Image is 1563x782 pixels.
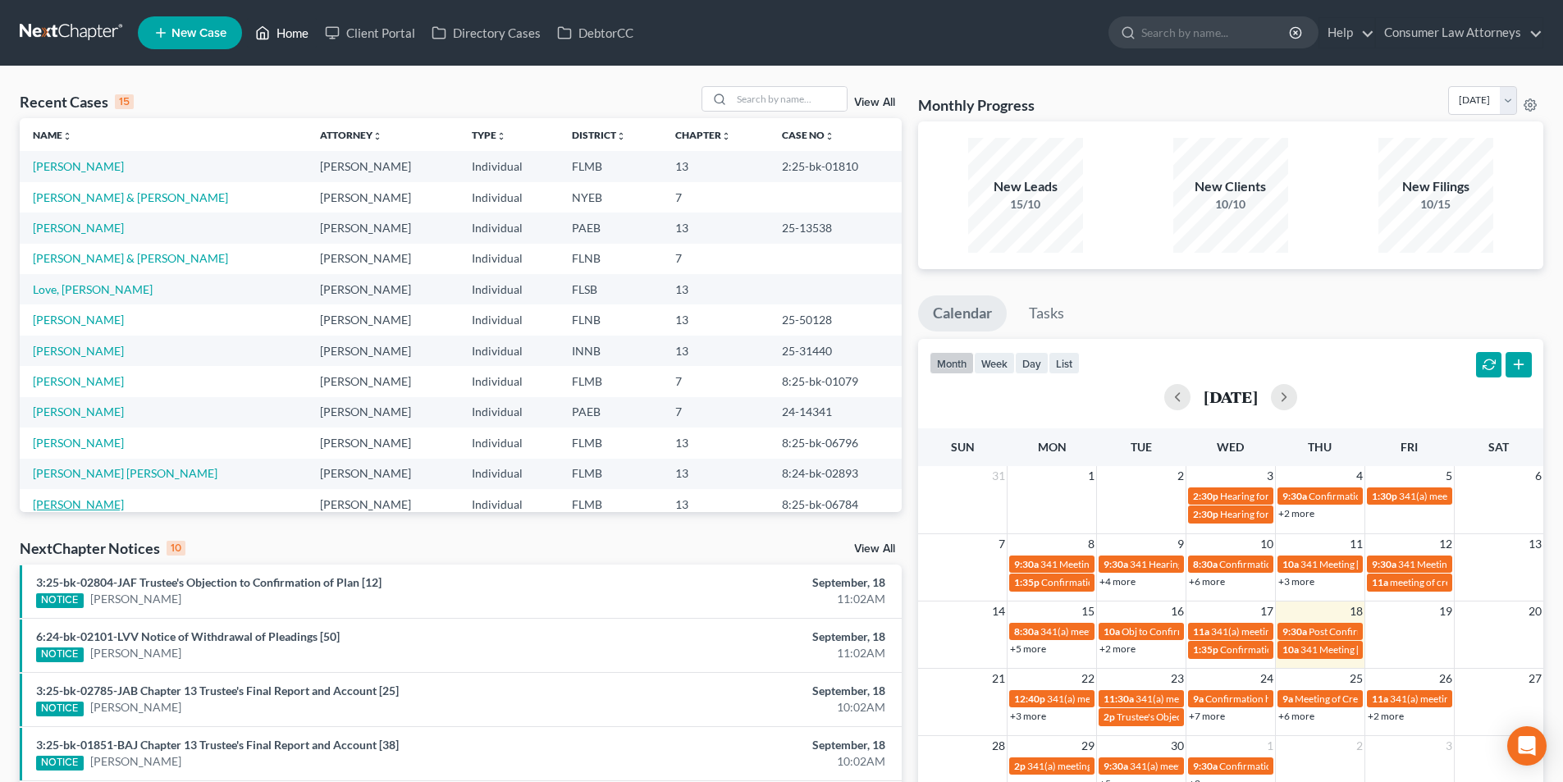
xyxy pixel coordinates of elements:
a: [PERSON_NAME] [33,436,124,450]
div: 10/15 [1378,196,1493,213]
td: 13 [662,459,769,489]
td: Individual [459,489,559,519]
i: unfold_more [496,131,506,141]
td: FLNB [559,244,663,274]
span: Thu [1308,440,1332,454]
span: 28 [990,736,1007,756]
a: [PERSON_NAME] [33,405,124,418]
span: 1:30p [1372,490,1397,502]
span: 24 [1259,669,1275,688]
td: Individual [459,397,559,428]
button: week [974,352,1015,374]
span: 2 [1355,736,1364,756]
i: unfold_more [825,131,834,141]
td: 7 [662,244,769,274]
td: [PERSON_NAME] [307,274,459,304]
span: 15 [1080,601,1096,621]
a: Directory Cases [423,18,549,48]
a: 3:25-bk-02804-JAF Trustee's Objection to Confirmation of Plan [12] [36,575,382,589]
td: 7 [662,366,769,396]
a: Consumer Law Attorneys [1376,18,1542,48]
td: Individual [459,428,559,458]
td: [PERSON_NAME] [307,459,459,489]
a: Tasks [1014,295,1079,332]
span: 21 [990,669,1007,688]
button: month [930,352,974,374]
a: Calendar [918,295,1007,332]
div: September, 18 [613,574,885,591]
a: [PERSON_NAME] & [PERSON_NAME] [33,190,228,204]
div: 15 [115,94,134,109]
a: [PERSON_NAME] [33,344,124,358]
span: 12 [1437,534,1454,554]
span: 341(a) meeting for [PERSON_NAME] [1390,693,1548,705]
span: 9:30a [1104,760,1128,772]
td: FLMB [559,459,663,489]
span: 11:30a [1104,693,1134,705]
span: 9:30a [1372,558,1396,570]
a: +2 more [1278,507,1314,519]
span: Obj to Confirmation [PERSON_NAME] [1122,625,1287,638]
td: Individual [459,304,559,335]
a: +2 more [1099,643,1136,655]
span: 341(a) meeting for [PERSON_NAME] [1399,490,1557,502]
span: 341 Hearing for [PERSON_NAME], [GEOGRAPHIC_DATA] [1130,558,1380,570]
span: 10 [1259,534,1275,554]
td: 7 [662,397,769,428]
a: [PERSON_NAME] [90,591,181,607]
a: Case Nounfold_more [782,129,834,141]
span: 2p [1014,760,1026,772]
td: PAEB [559,397,663,428]
button: day [1015,352,1049,374]
div: New Clients [1173,177,1288,196]
div: 15/10 [968,196,1083,213]
span: 4 [1355,466,1364,486]
td: 13 [662,428,769,458]
a: +5 more [1010,643,1046,655]
span: Fri [1401,440,1418,454]
td: [PERSON_NAME] [307,182,459,213]
a: 3:25-bk-02785-JAB Chapter 13 Trustee's Final Report and Account [25] [36,684,399,697]
a: [PERSON_NAME] [33,374,124,388]
div: New Leads [968,177,1083,196]
td: 2:25-bk-01810 [769,151,902,181]
span: 8 [1086,534,1096,554]
span: Confirmation hearing for [DEMOGRAPHIC_DATA][PERSON_NAME] [1205,693,1500,705]
a: DebtorCC [549,18,642,48]
div: NOTICE [36,756,84,771]
span: 9a [1193,693,1204,705]
span: 2:30p [1193,508,1218,520]
div: 10:02AM [613,699,885,716]
input: Search by name... [732,87,847,111]
span: 7 [997,534,1007,554]
span: 10a [1104,625,1120,638]
span: 26 [1437,669,1454,688]
i: unfold_more [721,131,731,141]
span: 341(a) meeting of creditors for [PERSON_NAME] [1047,693,1257,705]
td: 25-50128 [769,304,902,335]
a: View All [854,97,895,108]
a: 3:25-bk-01851-BAJ Chapter 13 Trustee's Final Report and Account [38] [36,738,399,752]
div: 10 [167,541,185,556]
h2: [DATE] [1204,388,1258,405]
span: 1:35p [1014,576,1040,588]
td: Individual [459,336,559,366]
td: 24-14341 [769,397,902,428]
a: [PERSON_NAME] [90,645,181,661]
span: Meeting of Creditors for [PERSON_NAME] [1295,693,1477,705]
span: 11a [1372,693,1388,705]
span: 341(a) meeting for [PERSON_NAME] [1136,693,1294,705]
td: 8:24-bk-02893 [769,459,902,489]
td: 8:25-bk-06784 [769,489,902,519]
a: +4 more [1099,575,1136,588]
span: 20 [1527,601,1543,621]
a: Client Portal [317,18,423,48]
span: 30 [1169,736,1186,756]
span: 16 [1169,601,1186,621]
span: 14 [990,601,1007,621]
a: +3 more [1010,710,1046,722]
a: [PERSON_NAME] [33,313,124,327]
td: PAEB [559,213,663,243]
i: unfold_more [372,131,382,141]
a: Typeunfold_more [472,129,506,141]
